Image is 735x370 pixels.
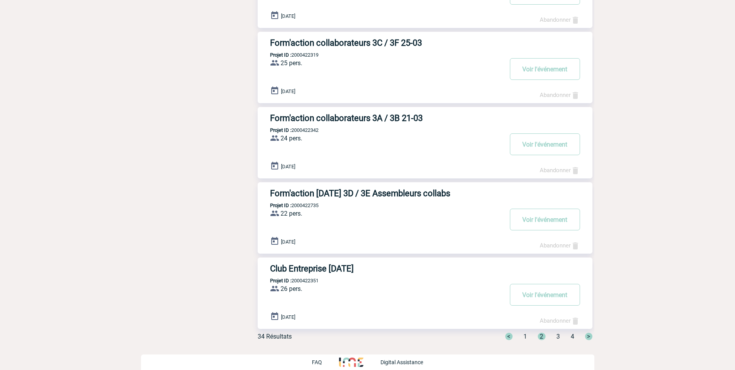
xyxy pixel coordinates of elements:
span: [DATE] [281,239,295,245]
p: 2000422351 [258,278,318,284]
h3: Club Entreprise [DATE] [270,264,503,273]
a: Abandonner [540,242,580,249]
p: FAQ [312,359,322,365]
a: FAQ [312,358,339,365]
b: Projet ID : [270,202,291,208]
span: 24 pers. [281,135,302,142]
b: Projet ID : [270,127,291,133]
span: [DATE] [281,13,295,19]
span: 26 pers. [281,285,302,292]
span: < [505,333,513,340]
span: 3 [556,333,560,340]
h3: Form'action [DATE] 3D / 3E Assembleurs collabs [270,188,503,198]
span: 4 [571,333,574,340]
button: Voir l'événement [510,133,580,155]
button: Voir l'événement [510,58,580,80]
span: 25 pers. [281,59,302,67]
p: 2000422319 [258,52,318,58]
a: Form'action [DATE] 3D / 3E Assembleurs collabs [258,188,592,198]
span: [DATE] [281,88,295,94]
button: Voir l'événement [510,209,580,230]
b: Projet ID : [270,278,291,284]
p: Digital Assistance [380,359,423,365]
a: Abandonner [540,16,580,23]
span: 22 pers. [281,210,302,217]
img: http://www.idealmeetingsevents.fr/ [339,358,363,367]
a: Abandonner [540,167,580,174]
a: Abandonner [540,92,580,99]
h3: Form'action collaborateurs 3C / 3F 25-03 [270,38,503,48]
span: [DATE] [281,164,295,169]
b: Projet ID : [270,52,291,58]
span: 2 [538,333,546,340]
span: > [585,333,592,340]
button: Voir l'événement [510,284,580,306]
h3: Form'action collaborateurs 3A / 3B 21-03 [270,113,503,123]
span: 1 [523,333,527,340]
a: Form'action collaborateurs 3C / 3F 25-03 [258,38,592,48]
div: 34 Résultats [258,333,292,340]
p: 2000422735 [258,202,318,208]
p: 2000422342 [258,127,318,133]
span: [DATE] [281,314,295,320]
a: Form'action collaborateurs 3A / 3B 21-03 [258,113,592,123]
a: Club Entreprise [DATE] [258,264,592,273]
a: Abandonner [540,317,580,324]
